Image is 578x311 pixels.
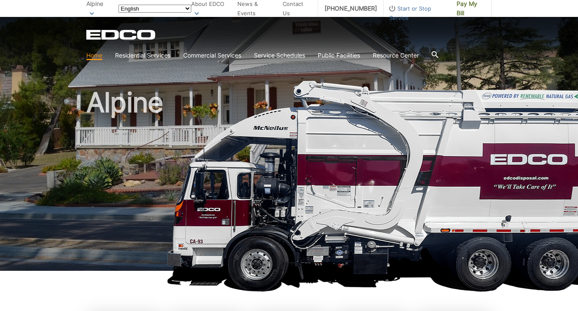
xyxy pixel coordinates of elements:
[86,30,157,40] a: EDCD logo. Return to the homepage.
[373,51,419,60] a: Resource Center
[86,51,102,60] a: Home
[115,51,171,60] a: Residential Services
[254,51,305,60] a: Service Schedules
[318,51,360,60] a: Public Facilities
[183,51,241,60] a: Commercial Services
[86,89,492,275] h1: Alpine
[118,5,191,13] select: Select a language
